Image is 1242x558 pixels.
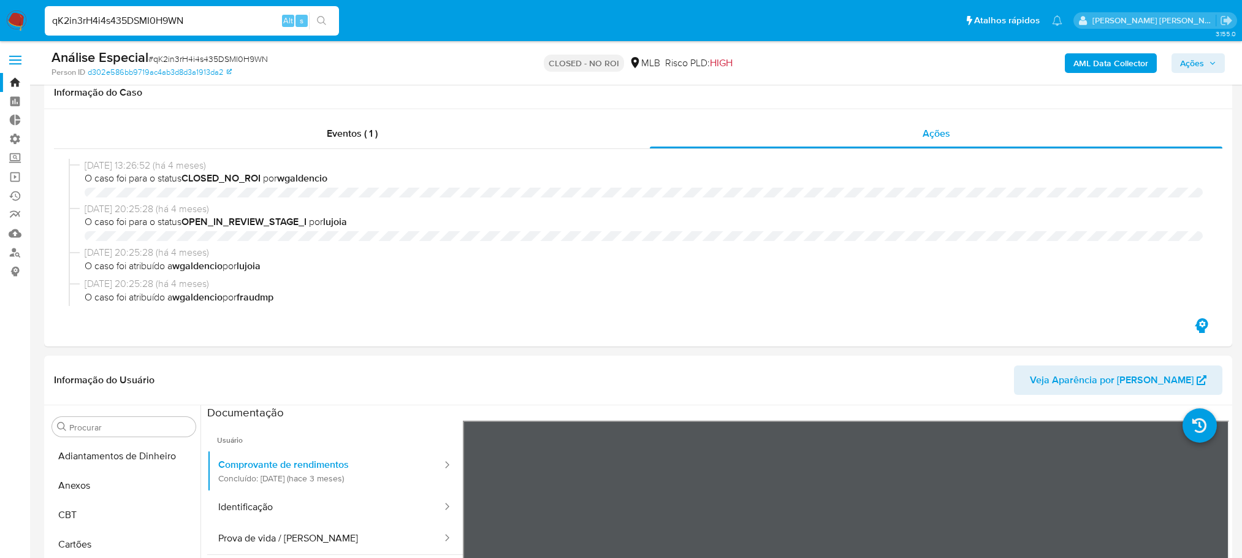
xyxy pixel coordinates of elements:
[283,15,293,26] span: Alt
[277,171,327,185] b: wgaldencio
[1073,53,1148,73] b: AML Data Collector
[1180,53,1204,73] span: Ações
[181,171,261,185] b: CLOSED_NO_ROI
[85,246,1203,259] span: [DATE] 20:25:28 (há 4 meses)
[88,67,232,78] a: d302e586bb9719ac4ab3d8d3a1913da2
[85,215,1203,229] span: O caso foi para o status por
[47,500,200,530] button: CBT
[172,290,223,304] b: wgaldencio
[300,15,303,26] span: s
[327,126,378,140] span: Eventos ( 1 )
[51,47,148,67] b: Análise Especial
[85,172,1203,185] span: O caso foi para o status por
[1065,53,1157,73] button: AML Data Collector
[544,55,624,72] p: CLOSED - NO ROI
[57,422,67,432] button: Procurar
[710,56,733,70] span: HIGH
[172,259,223,273] b: wgaldencio
[69,422,191,433] input: Procurar
[85,277,1203,291] span: [DATE] 20:25:28 (há 4 meses)
[1092,15,1216,26] p: sergina.neta@mercadolivre.com
[85,202,1203,216] span: [DATE] 20:25:28 (há 4 meses)
[47,441,200,471] button: Adiantamentos de Dinheiro
[148,53,268,65] span: # qK2in3rH4i4s435DSMI0H9WN
[974,14,1040,27] span: Atalhos rápidos
[323,215,347,229] b: lujoia
[54,374,154,386] h1: Informação do Usuário
[45,13,339,29] input: Pesquise usuários ou casos...
[923,126,950,140] span: Ações
[51,67,85,78] b: Person ID
[665,56,733,70] span: Risco PLD:
[47,471,200,500] button: Anexos
[629,56,660,70] div: MLB
[1172,53,1225,73] button: Ações
[85,159,1203,172] span: [DATE] 13:26:52 (há 4 meses)
[1052,15,1062,26] a: Notificações
[85,259,1203,273] span: O caso foi atribuído a por
[309,12,334,29] button: search-icon
[85,291,1203,304] span: O caso foi atribuído a por
[237,290,273,304] b: fraudmp
[181,215,307,229] b: OPEN_IN_REVIEW_STAGE_I
[1220,14,1233,27] a: Sair
[1030,365,1194,395] span: Veja Aparência por [PERSON_NAME]
[54,86,1222,99] h1: Informação do Caso
[237,259,261,273] b: lujoia
[1014,365,1222,395] button: Veja Aparência por [PERSON_NAME]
